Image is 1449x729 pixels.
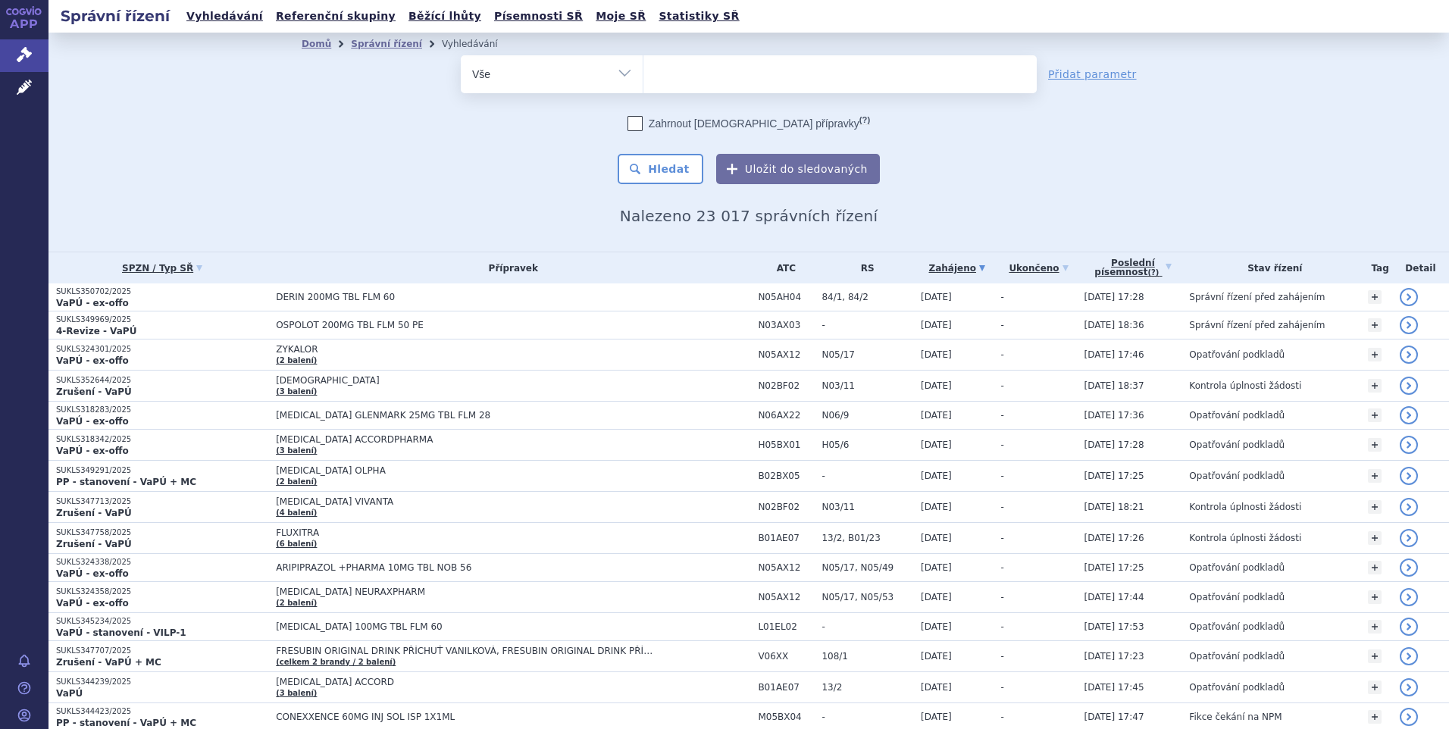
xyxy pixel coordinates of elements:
span: [DATE] 17:26 [1084,533,1144,543]
p: SUKLS318283/2025 [56,405,268,415]
span: N06AX22 [758,410,814,421]
p: SUKLS347758/2025 [56,527,268,538]
span: OSPOLOT 200MG TBL FLM 50 PE [276,320,655,330]
span: [DATE] 18:37 [1084,380,1144,391]
a: + [1368,531,1382,545]
strong: VaPÚ [56,688,83,699]
span: [DATE] 17:28 [1084,292,1144,302]
span: ZYKALOR [276,344,655,355]
strong: VaPÚ - ex-offo [56,416,129,427]
span: [MEDICAL_DATA] ACCORD [276,677,655,687]
strong: Zrušení - VaPÚ [56,508,132,518]
span: FRESUBIN ORIGINAL DRINK PŘÍCHUŤ VANILKOVÁ, FRESUBIN ORIGINAL DRINK PŘÍCHUŤ ČOKOLÁDOVÁ [276,646,655,656]
a: (3 balení) [276,689,317,697]
span: [DATE] 17:25 [1084,471,1144,481]
p: SUKLS318342/2025 [56,434,268,445]
a: Správní řízení [351,39,422,49]
strong: VaPÚ - ex-offo [56,598,129,609]
span: N06/9 [822,410,913,421]
p: SUKLS344423/2025 [56,706,268,717]
span: ARIPIPRAZOL +PHARMA 10MG TBL NOB 56 [276,562,655,573]
a: detail [1400,436,1418,454]
span: 84/1, 84/2 [822,292,913,302]
a: Přidat parametr [1048,67,1137,82]
span: N02BF02 [758,502,814,512]
span: 13/2 [822,682,913,693]
span: Opatřování podkladů [1189,440,1285,450]
p: SUKLS324338/2025 [56,557,268,568]
a: detail [1400,288,1418,306]
span: N05AH04 [758,292,814,302]
span: N03AX03 [758,320,814,330]
span: - [1000,349,1003,360]
strong: Zrušení - VaPÚ [56,539,132,549]
span: N05AX12 [758,592,814,602]
span: Opatřování podkladů [1189,562,1285,573]
a: (celkem 2 brandy / 2 balení) [276,658,396,666]
span: [DATE] [921,320,952,330]
a: detail [1400,558,1418,577]
th: ATC [750,252,814,283]
strong: VaPÚ - ex-offo [56,568,129,579]
span: Opatřování podkladů [1189,621,1285,632]
span: [MEDICAL_DATA] ACCORDPHARMA [276,434,655,445]
span: [DATE] 18:36 [1084,320,1144,330]
span: 108/1 [822,651,913,662]
button: Uložit do sledovaných [716,154,880,184]
span: [DATE] [921,471,952,481]
a: + [1368,500,1382,514]
abbr: (?) [1147,268,1159,277]
strong: 4-Revize - VaPÚ [56,326,136,336]
p: SUKLS324301/2025 [56,344,268,355]
span: [MEDICAL_DATA] NEURAXPHARM [276,587,655,597]
span: - [1000,380,1003,391]
span: [DATE] 17:47 [1084,712,1144,722]
a: + [1368,379,1382,393]
span: [DATE] 17:45 [1084,682,1144,693]
span: [MEDICAL_DATA] 100MG TBL FLM 60 [276,621,655,632]
span: [DATE] [921,292,952,302]
span: Nalezeno 23 017 správních řízení [620,207,878,225]
span: FLUXITRA [276,527,655,538]
a: Referenční skupiny [271,6,400,27]
span: Opatřování podkladů [1189,349,1285,360]
p: SUKLS345234/2025 [56,616,268,627]
span: Kontrola úplnosti žádosti [1189,502,1301,512]
span: - [822,712,913,722]
th: RS [814,252,913,283]
a: + [1368,318,1382,332]
a: detail [1400,588,1418,606]
span: M05BX04 [758,712,814,722]
a: (2 balení) [276,477,317,486]
a: Ukončeno [1000,258,1076,279]
span: Opatřování podkladů [1189,410,1285,421]
span: N05/17 [822,349,913,360]
span: [MEDICAL_DATA] OLPHA [276,465,655,476]
strong: VaPÚ - ex-offo [56,298,129,308]
li: Vyhledávání [442,33,518,55]
strong: VaPÚ - ex-offo [56,446,129,456]
span: N05/17, N05/49 [822,562,913,573]
a: + [1368,290,1382,304]
span: [DATE] [921,712,952,722]
span: - [1000,471,1003,481]
span: Kontrola úplnosti žádosti [1189,533,1301,543]
a: (4 balení) [276,508,317,517]
a: (2 balení) [276,356,317,364]
strong: VaPÚ - stanovení - VILP-1 [56,627,186,638]
span: [DATE] 18:21 [1084,502,1144,512]
span: Správní řízení před zahájením [1189,292,1325,302]
span: - [1000,621,1003,632]
span: [MEDICAL_DATA] GLENMARK 25MG TBL FLM 28 [276,410,655,421]
p: SUKLS344239/2025 [56,677,268,687]
span: N03/11 [822,502,913,512]
span: H05BX01 [758,440,814,450]
span: [DATE] 17:53 [1084,621,1144,632]
span: N05AX12 [758,349,814,360]
a: + [1368,561,1382,574]
span: [DATE] 17:25 [1084,562,1144,573]
a: + [1368,348,1382,361]
span: [DATE] [921,440,952,450]
a: Vyhledávání [182,6,268,27]
span: Fikce čekání na NPM [1189,712,1282,722]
